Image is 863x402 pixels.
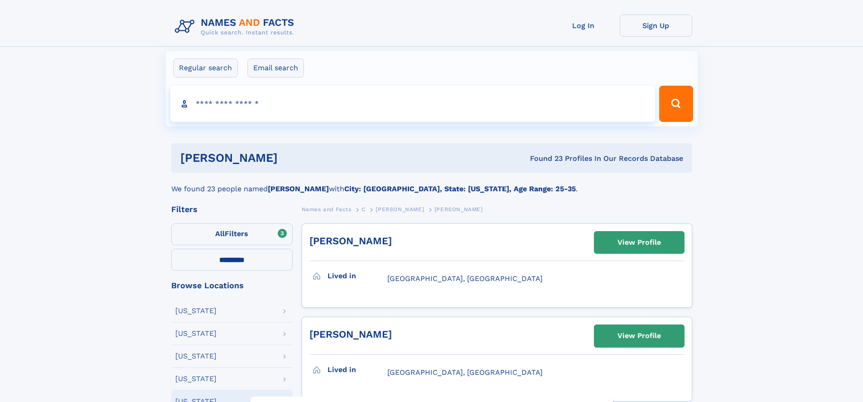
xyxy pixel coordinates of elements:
a: [PERSON_NAME] [309,235,392,247]
a: [PERSON_NAME] [309,329,392,340]
span: [GEOGRAPHIC_DATA], [GEOGRAPHIC_DATA] [387,368,543,377]
div: Filters [171,205,293,213]
div: [US_STATE] [175,375,217,383]
div: [US_STATE] [175,307,217,315]
button: Search Button [659,86,693,122]
b: [PERSON_NAME] [268,184,329,193]
h3: Lived in [328,268,387,284]
span: All [215,229,225,238]
a: Log In [547,15,620,37]
a: View Profile [594,325,684,347]
div: [US_STATE] [175,353,217,360]
label: Email search [247,58,304,77]
span: [GEOGRAPHIC_DATA], [GEOGRAPHIC_DATA] [387,274,543,283]
div: View Profile [617,325,661,346]
h1: [PERSON_NAME] [180,152,404,164]
div: Found 23 Profiles In Our Records Database [404,154,683,164]
a: Names and Facts [302,203,352,215]
b: City: [GEOGRAPHIC_DATA], State: [US_STATE], Age Range: 25-35 [344,184,576,193]
a: C [362,203,366,215]
a: [PERSON_NAME] [376,203,424,215]
div: View Profile [617,232,661,253]
span: [PERSON_NAME] [376,206,424,213]
div: Browse Locations [171,281,293,290]
div: We found 23 people named with . [171,173,692,194]
label: Regular search [173,58,238,77]
span: C [362,206,366,213]
img: Logo Names and Facts [171,15,302,39]
input: search input [170,86,656,122]
span: [PERSON_NAME] [434,206,483,213]
a: Sign Up [620,15,692,37]
div: [US_STATE] [175,330,217,337]
h3: Lived in [328,362,387,378]
label: Filters [171,223,293,245]
a: View Profile [594,232,684,253]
